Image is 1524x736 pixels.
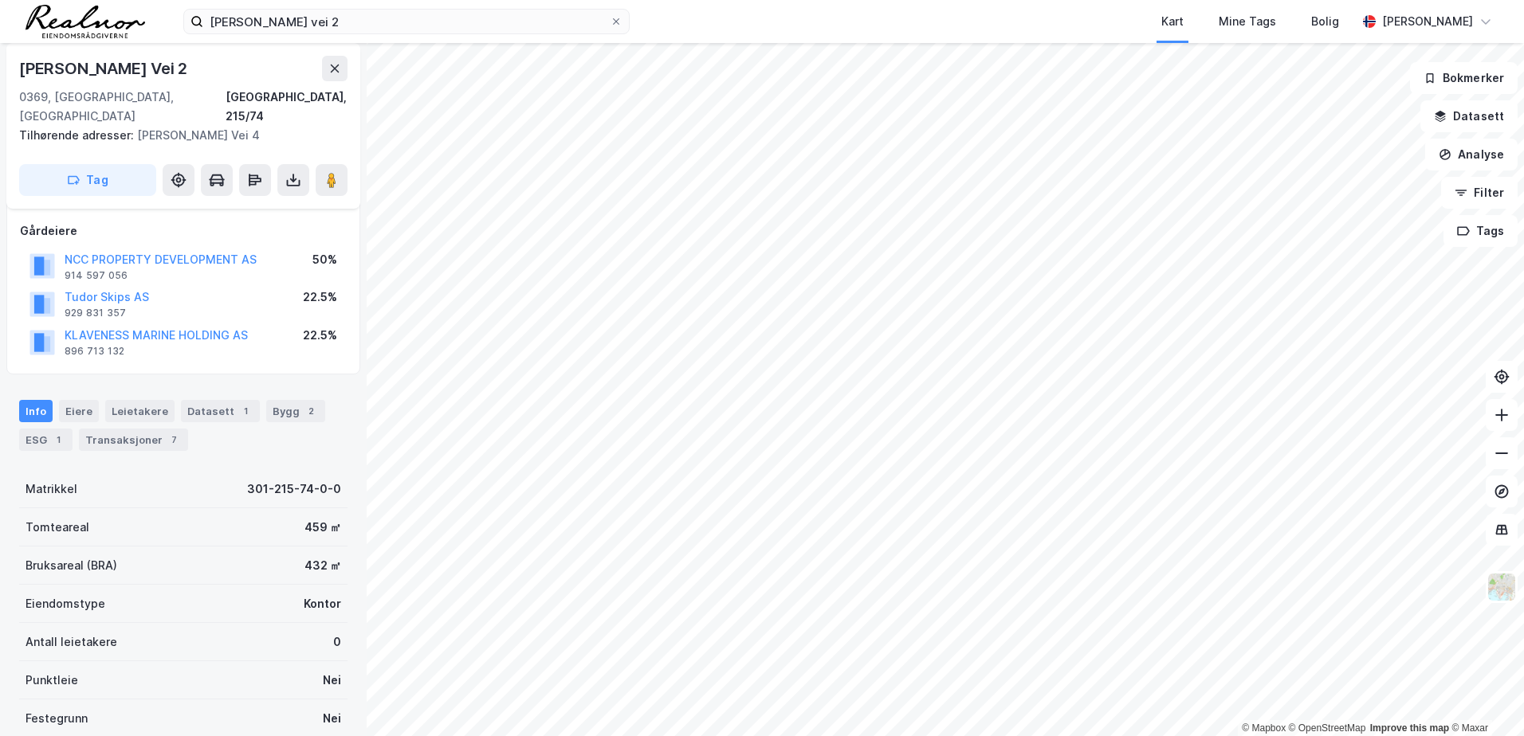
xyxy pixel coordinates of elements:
img: realnor-logo.934646d98de889bb5806.png [26,5,145,38]
div: Transaksjoner [79,429,188,451]
div: Tomteareal [26,518,89,537]
div: Festegrunn [26,709,88,728]
div: 7 [166,432,182,448]
div: Kontrollprogram for chat [1444,660,1524,736]
div: [PERSON_NAME] [1382,12,1473,31]
div: 914 597 056 [65,269,128,282]
div: [GEOGRAPHIC_DATA], 215/74 [226,88,348,126]
div: Bolig [1311,12,1339,31]
div: Eiendomstype [26,594,105,613]
div: Matrikkel [26,480,77,499]
div: Leietakere [105,400,175,422]
a: OpenStreetMap [1289,722,1366,734]
input: Søk på adresse, matrikkel, gårdeiere, leietakere eller personer [203,10,610,33]
img: Z [1487,572,1517,602]
div: Kontor [304,594,341,613]
div: [PERSON_NAME] Vei 4 [19,126,335,145]
div: 459 ㎡ [304,518,341,537]
a: Improve this map [1370,722,1449,734]
div: 1 [50,432,66,448]
div: Punktleie [26,671,78,690]
a: Mapbox [1242,722,1286,734]
div: Bruksareal (BRA) [26,556,117,575]
div: Kart [1161,12,1184,31]
button: Analyse [1425,139,1518,170]
div: 0369, [GEOGRAPHIC_DATA], [GEOGRAPHIC_DATA] [19,88,226,126]
div: 1 [238,403,253,419]
div: Bygg [266,400,325,422]
div: 432 ㎡ [304,556,341,575]
div: 0 [333,632,341,652]
div: 929 831 357 [65,307,126,319]
div: Antall leietakere [26,632,117,652]
button: Tags [1443,215,1518,247]
div: 2 [303,403,319,419]
button: Tag [19,164,156,196]
iframe: Chat Widget [1444,660,1524,736]
div: Nei [323,671,341,690]
div: 896 713 132 [65,345,124,358]
button: Filter [1441,177,1518,209]
div: Mine Tags [1219,12,1276,31]
span: Tilhørende adresser: [19,128,137,142]
div: Nei [323,709,341,728]
div: 22.5% [303,288,337,307]
div: Info [19,400,53,422]
div: [PERSON_NAME] Vei 2 [19,56,190,81]
div: Gårdeiere [20,221,347,241]
div: Eiere [59,400,99,422]
div: ESG [19,429,73,451]
div: 22.5% [303,326,337,345]
div: Datasett [181,400,260,422]
button: Datasett [1420,100,1518,132]
button: Bokmerker [1410,62,1518,94]
div: 50% [312,250,337,269]
div: 301-215-74-0-0 [247,480,341,499]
